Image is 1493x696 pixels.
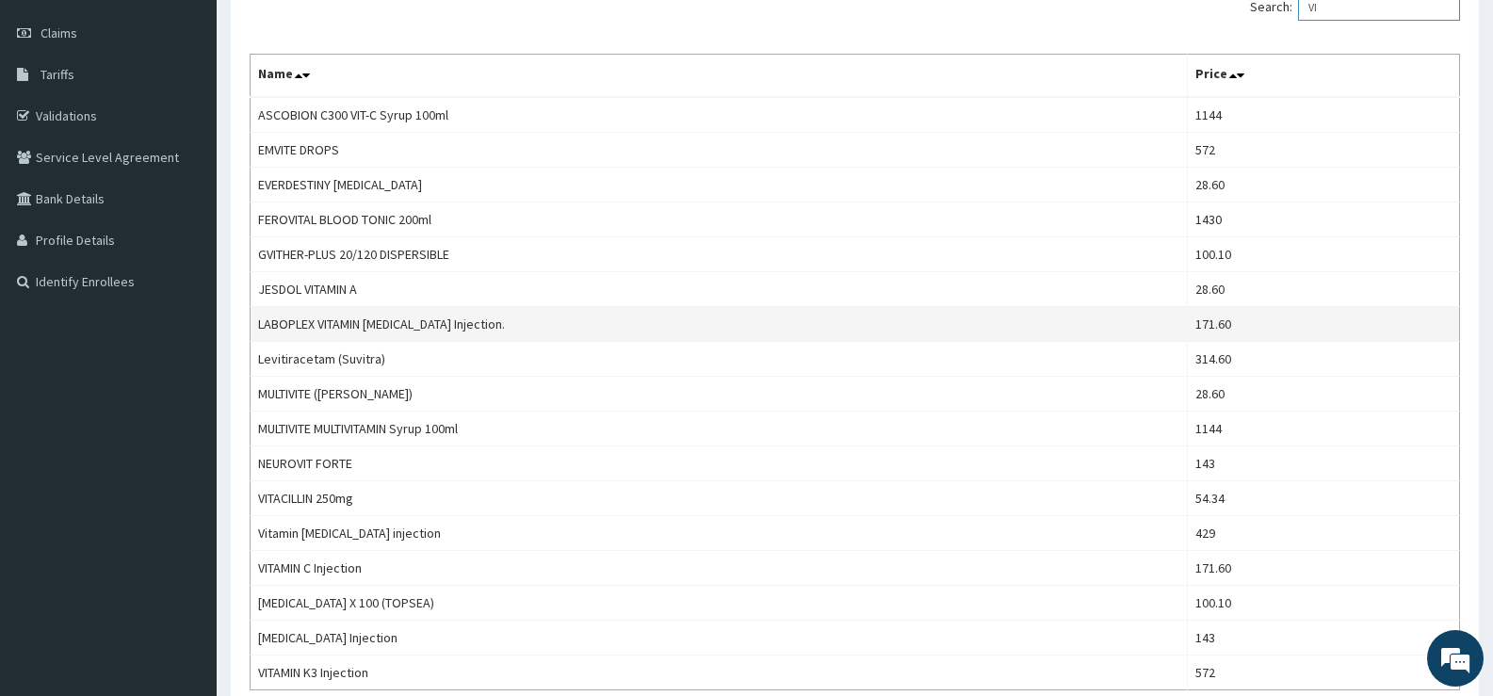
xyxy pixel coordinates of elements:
td: 143 [1188,446,1460,481]
div: Chat with us now [98,105,316,130]
td: 28.60 [1188,272,1460,307]
img: d_794563401_company_1708531726252_794563401 [35,94,76,141]
td: Levitiracetam (Suvitra) [251,342,1188,377]
td: MULTIVITE ([PERSON_NAME]) [251,377,1188,412]
td: 572 [1188,656,1460,690]
td: EMVITE DROPS [251,133,1188,168]
td: 572 [1188,133,1460,168]
td: 171.60 [1188,551,1460,586]
td: 28.60 [1188,377,1460,412]
div: Minimize live chat window [309,9,354,55]
td: [MEDICAL_DATA] Injection [251,621,1188,656]
td: ASCOBION C300 VIT-C Syrup 100ml [251,97,1188,133]
span: We're online! [109,220,260,411]
td: VITAMIN C Injection [251,551,1188,586]
td: 171.60 [1188,307,1460,342]
td: 1430 [1188,202,1460,237]
td: 143 [1188,621,1460,656]
td: 1144 [1188,97,1460,133]
textarea: Type your message and hit 'Enter' [9,481,359,547]
td: [MEDICAL_DATA] X 100 (TOPSEA) [251,586,1188,621]
th: Price [1188,55,1460,98]
td: 100.10 [1188,237,1460,272]
td: NEUROVIT FORTE [251,446,1188,481]
span: Tariffs [41,66,74,83]
td: VITAMIN K3 Injection [251,656,1188,690]
td: 54.34 [1188,481,1460,516]
td: JESDOL VITAMIN A [251,272,1188,307]
td: 429 [1188,516,1460,551]
td: EVERDESTINY [MEDICAL_DATA] [251,168,1188,202]
td: MULTIVITE MULTIVITAMIN Syrup 100ml [251,412,1188,446]
td: FEROVITAL BLOOD TONIC 200ml [251,202,1188,237]
td: 28.60 [1188,168,1460,202]
th: Name [251,55,1188,98]
td: 1144 [1188,412,1460,446]
td: 100.10 [1188,586,1460,621]
td: 314.60 [1188,342,1460,377]
td: LABOPLEX VITAMIN [MEDICAL_DATA] Injection. [251,307,1188,342]
td: Vitamin [MEDICAL_DATA] injection [251,516,1188,551]
span: Claims [41,24,77,41]
td: VITACILLIN 250mg [251,481,1188,516]
td: GVITHER-PLUS 20/120 DISPERSIBLE [251,237,1188,272]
